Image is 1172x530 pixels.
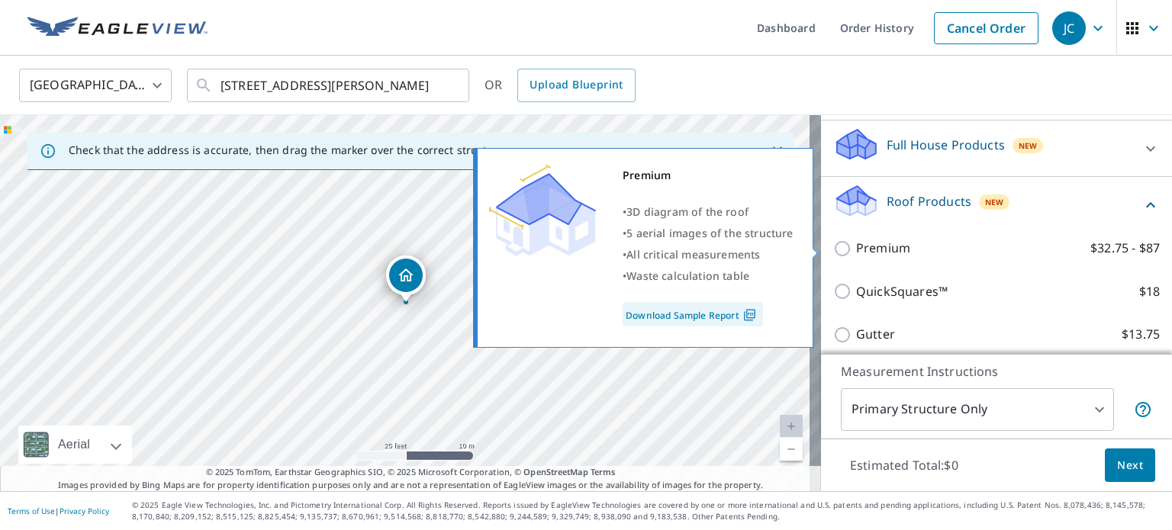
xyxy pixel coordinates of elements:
[887,136,1005,154] p: Full House Products
[523,466,588,477] a: OpenStreetMap
[623,302,763,326] a: Download Sample Report
[1134,400,1152,419] span: Your report will include only the primary structure on the property. For example, a detached gara...
[833,183,1160,226] div: Roof ProductsNew
[626,247,760,262] span: All critical measurements
[623,265,794,287] div: •
[626,268,749,283] span: Waste calculation table
[206,466,616,479] span: © 2025 TomTom, Earthstar Geographics SIO, © 2025 Microsoft Corporation, ©
[1090,239,1160,258] p: $32.75 - $87
[739,308,760,322] img: Pdf Icon
[19,64,172,107] div: [GEOGRAPHIC_DATA]
[485,69,636,102] div: OR
[841,388,1114,431] div: Primary Structure Only
[8,506,55,516] a: Terms of Use
[856,282,948,301] p: QuickSquares™
[530,75,623,95] span: Upload Blueprint
[768,141,787,161] button: Close
[18,426,132,464] div: Aerial
[623,165,794,186] div: Premium
[623,223,794,244] div: •
[833,127,1160,170] div: Full House ProductsNew
[8,506,109,516] p: |
[887,192,971,210] p: Roof Products
[132,499,1164,522] p: © 2025 Eagle View Technologies, Inc. and Pictometry International Corp. All Rights Reserved. Repo...
[856,239,910,258] p: Premium
[69,143,508,157] p: Check that the address is accurate, then drag the marker over the correct structure.
[386,255,426,303] div: Dropped pin, building 1, Residential property, 320 S Main St Latham, IL 62543
[53,426,95,464] div: Aerial
[934,12,1038,44] a: Cancel Order
[841,362,1152,381] p: Measurement Instructions
[221,64,438,107] input: Search by address or latitude-longitude
[985,196,1004,208] span: New
[1019,140,1038,152] span: New
[1052,11,1086,45] div: JC
[517,69,635,102] a: Upload Blueprint
[60,506,109,516] a: Privacy Policy
[780,415,803,438] a: Current Level 20, Zoom In Disabled
[27,17,208,40] img: EV Logo
[489,165,596,256] img: Premium
[623,244,794,265] div: •
[1105,448,1155,483] button: Next
[591,466,616,477] a: Terms
[1117,456,1143,475] span: Next
[856,325,895,344] p: Gutter
[780,438,803,461] a: Current Level 20, Zoom Out
[626,204,749,219] span: 3D diagram of the roof
[1139,282,1160,301] p: $18
[623,201,794,223] div: •
[838,448,971,482] p: Estimated Total: $0
[626,226,793,240] span: 5 aerial images of the structure
[1122,325,1160,344] p: $13.75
